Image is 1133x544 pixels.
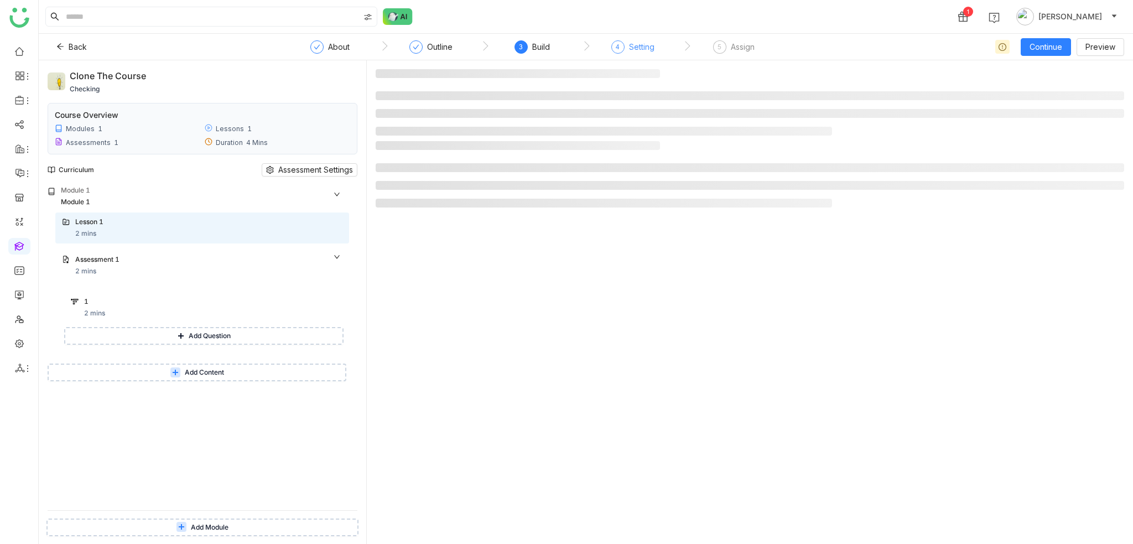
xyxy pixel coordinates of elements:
[1038,11,1102,23] span: [PERSON_NAME]
[191,522,228,533] span: Add Module
[1077,38,1124,56] button: Preview
[71,298,79,305] img: single_choice.svg
[519,43,523,51] span: 3
[64,327,344,345] button: Add Question
[70,69,335,84] div: clone the course
[383,8,413,25] img: ask-buddy-normal.svg
[75,255,310,265] div: Assessment 1
[69,41,87,53] span: Back
[75,217,310,227] div: Lesson 1
[84,308,105,319] div: 2 mins
[247,125,252,133] div: 1
[246,138,268,147] div: 4 Mins
[62,256,70,263] img: assessment.svg
[55,248,349,283] div: Assessment 12 mins
[713,40,755,60] div: 5Assign
[989,12,1000,23] img: help.svg
[55,110,118,120] div: Course Overview
[62,218,70,226] img: lms-folder.svg
[185,367,224,378] span: Add Content
[216,125,244,133] div: Lessons
[1016,8,1034,25] img: avatar
[278,164,353,176] span: Assessment Settings
[409,40,453,60] div: Outline
[532,40,550,54] div: Build
[75,266,96,277] div: 2 mins
[84,297,311,307] div: 1
[189,331,231,341] span: Add Question
[9,8,29,28] img: logo
[48,165,94,174] div: Curriculum
[718,43,721,51] span: 5
[310,40,350,60] div: About
[611,40,654,60] div: 4Setting
[46,519,358,536] button: Add Module
[216,138,243,147] div: Duration
[48,185,349,209] div: Module 1Module 1
[66,138,111,147] div: Assessments
[66,125,95,133] div: Modules
[427,40,453,54] div: Outline
[514,40,550,60] div: 3Build
[70,84,335,94] div: checking
[616,43,620,51] span: 4
[363,13,372,22] img: search-type.svg
[629,40,654,54] div: Setting
[1021,38,1071,56] button: Continue
[1030,41,1062,53] span: Continue
[262,163,357,177] button: Assessment Settings
[48,364,346,381] button: Add Content
[1014,8,1120,25] button: [PERSON_NAME]
[1085,41,1115,53] span: Preview
[287,34,784,60] nz-steps: ` ` ` ` `
[61,185,90,196] div: Module 1
[963,7,973,17] div: 1
[731,40,755,54] div: Assign
[75,229,96,239] div: 2 mins
[114,138,118,147] div: 1
[61,197,315,208] div: Module 1
[328,40,350,54] div: About
[48,38,96,56] button: Back
[98,125,102,133] div: 1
